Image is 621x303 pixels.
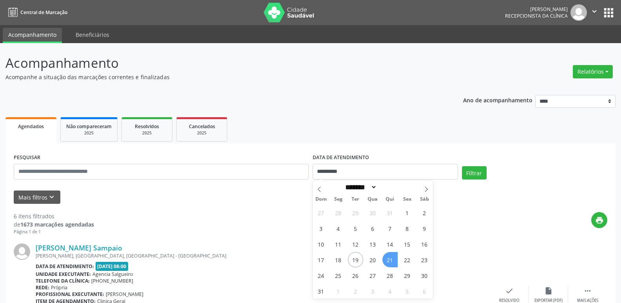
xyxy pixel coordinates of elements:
span: Setembro 4, 2025 [382,283,398,299]
img: img [570,4,587,21]
span: Agosto 7, 2025 [382,221,398,236]
span: Agosto 26, 2025 [348,268,363,283]
span: Agosto 31, 2025 [313,283,329,299]
a: Beneficiários [70,28,115,42]
span: Dom [313,197,330,202]
p: Ano de acompanhamento [463,95,532,105]
b: Profissional executante: [36,291,104,298]
p: Acompanhe a situação das marcações correntes e finalizadas [5,73,433,81]
span: Agosto 27, 2025 [365,268,380,283]
i: check [505,287,514,295]
span: Agosto 3, 2025 [313,221,329,236]
span: Agosto 9, 2025 [417,221,432,236]
span: Julho 30, 2025 [365,205,380,220]
span: Qui [381,197,398,202]
select: Month [343,183,377,191]
span: Agosto 2, 2025 [417,205,432,220]
span: Não compareceram [66,123,112,130]
span: Setembro 2, 2025 [348,283,363,299]
button: Filtrar [462,166,487,180]
span: Agosto 24, 2025 [313,268,329,283]
a: [PERSON_NAME] Sampaio [36,243,122,252]
div: 2025 [66,130,112,136]
span: Agosto 11, 2025 [331,236,346,252]
input: Year [377,183,403,191]
b: Data de atendimento: [36,263,94,270]
span: Agosto 19, 2025 [348,252,363,267]
span: Agosto 17, 2025 [313,252,329,267]
span: Agosto 30, 2025 [417,268,432,283]
span: Julho 31, 2025 [382,205,398,220]
span: Agosto 4, 2025 [331,221,346,236]
span: Agosto 22, 2025 [400,252,415,267]
b: Unidade executante: [36,271,91,278]
b: Rede: [36,284,49,291]
span: Agosto 29, 2025 [400,268,415,283]
span: [DATE] 08:00 [96,262,129,271]
span: Agosto 21, 2025 [382,252,398,267]
span: Central de Marcação [20,9,67,16]
span: Cancelados [189,123,215,130]
div: [PERSON_NAME], [GEOGRAPHIC_DATA], [GEOGRAPHIC_DATA] - [GEOGRAPHIC_DATA] [36,252,490,259]
button: print [591,212,607,228]
span: Agosto 14, 2025 [382,236,398,252]
span: [PHONE_NUMBER] [91,278,133,284]
span: Agosto 16, 2025 [417,236,432,252]
span: Ter [347,197,364,202]
button:  [587,4,602,21]
span: Agencia Salgueiro [92,271,133,278]
span: Agosto 12, 2025 [348,236,363,252]
div: Página 1 de 1 [14,229,94,235]
span: Sex [398,197,416,202]
span: Julho 28, 2025 [331,205,346,220]
div: 6 itens filtrados [14,212,94,220]
span: Agosto 6, 2025 [365,221,380,236]
span: Recepcionista da clínica [505,13,568,19]
span: Seg [330,197,347,202]
span: Agosto 5, 2025 [348,221,363,236]
button: apps [602,6,616,20]
i:  [583,287,592,295]
span: Agosto 13, 2025 [365,236,380,252]
div: [PERSON_NAME] [505,6,568,13]
span: Agosto 15, 2025 [400,236,415,252]
span: Setembro 3, 2025 [365,283,380,299]
img: img [14,243,30,260]
p: Acompanhamento [5,53,433,73]
span: Setembro 6, 2025 [417,283,432,299]
span: Sáb [416,197,433,202]
label: DATA DE ATENDIMENTO [313,152,369,164]
i: keyboard_arrow_down [47,193,56,201]
button: Relatórios [573,65,613,78]
span: Setembro 5, 2025 [400,283,415,299]
a: Central de Marcação [5,6,67,19]
span: Qua [364,197,381,202]
span: Agosto 28, 2025 [382,268,398,283]
strong: 1673 marcações agendadas [20,221,94,228]
i:  [590,7,599,16]
span: Agosto 18, 2025 [331,252,346,267]
span: Agosto 20, 2025 [365,252,380,267]
div: de [14,220,94,229]
div: 2025 [182,130,221,136]
span: Própria [51,284,67,291]
span: Agendados [18,123,44,130]
i: print [595,216,604,225]
span: Agosto 10, 2025 [313,236,329,252]
span: Agosto 23, 2025 [417,252,432,267]
i: insert_drive_file [544,287,553,295]
div: 2025 [127,130,167,136]
b: Telefone da clínica: [36,278,90,284]
span: Agosto 1, 2025 [400,205,415,220]
span: Resolvidos [135,123,159,130]
span: Setembro 1, 2025 [331,283,346,299]
span: Julho 29, 2025 [348,205,363,220]
button: Mais filtroskeyboard_arrow_down [14,191,60,204]
a: Acompanhamento [3,28,62,43]
label: PESQUISAR [14,152,40,164]
span: Julho 27, 2025 [313,205,329,220]
span: Agosto 8, 2025 [400,221,415,236]
span: [PERSON_NAME] [106,291,143,298]
span: Agosto 25, 2025 [331,268,346,283]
